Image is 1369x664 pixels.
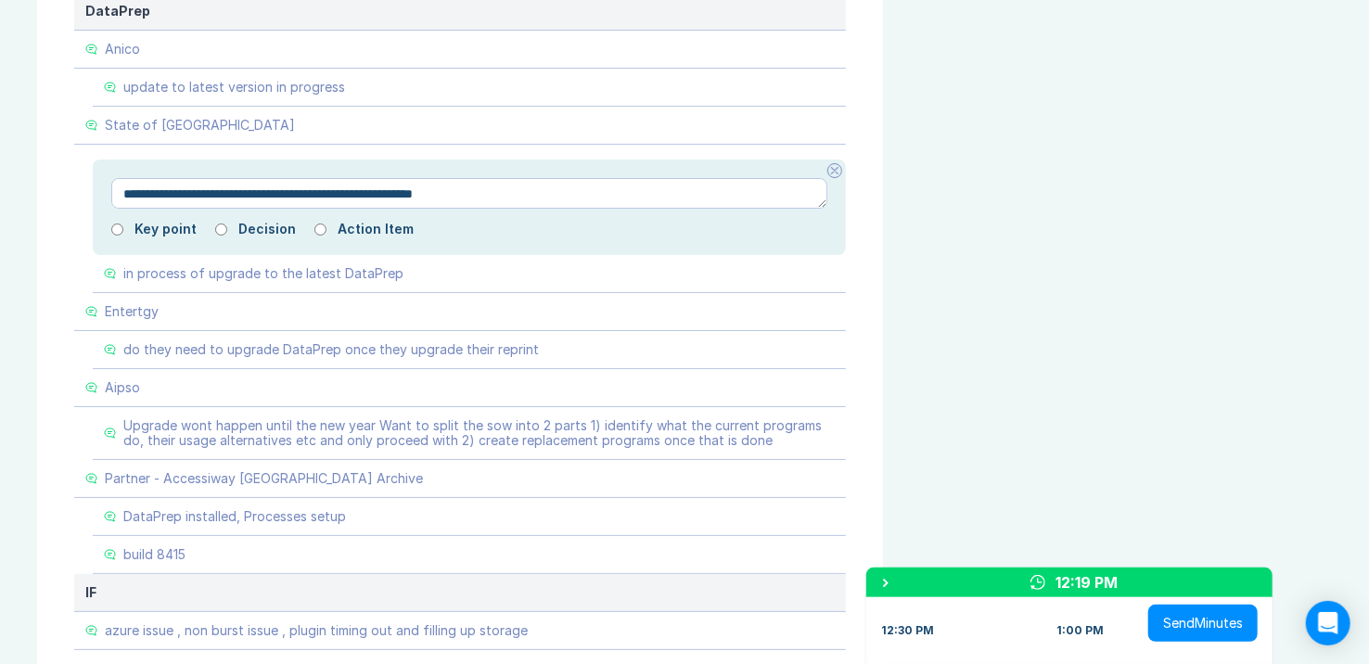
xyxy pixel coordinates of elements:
[105,304,159,319] div: Entertgy
[123,418,835,448] div: Upgrade wont happen until the new year Want to split the sow into 2 parts 1) identify what the cu...
[238,222,296,236] label: Decision
[123,342,539,357] div: do they need to upgrade DataPrep once they upgrade their reprint
[85,4,835,19] div: DataPrep
[105,42,140,57] div: Anico
[105,118,295,133] div: State of [GEOGRAPHIC_DATA]
[123,509,346,524] div: DataPrep installed, Processes setup
[123,266,403,281] div: in process of upgrade to the latest DataPrep
[123,80,345,95] div: update to latest version in progress
[105,471,423,486] div: Partner - Accessiway [GEOGRAPHIC_DATA] Archive
[1148,605,1258,642] button: SendMinutes
[881,623,934,638] div: 12:30 PM
[85,585,835,600] div: IF
[105,623,528,638] div: azure issue , non burst issue , plugin timing out and filling up storage
[134,222,197,236] label: Key point
[1056,571,1119,594] div: 12:19 PM
[105,380,140,395] div: Aipso
[1056,623,1104,638] div: 1:00 PM
[1306,601,1350,645] div: Open Intercom Messenger
[338,222,414,236] label: Action Item
[123,547,186,562] div: build 8415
